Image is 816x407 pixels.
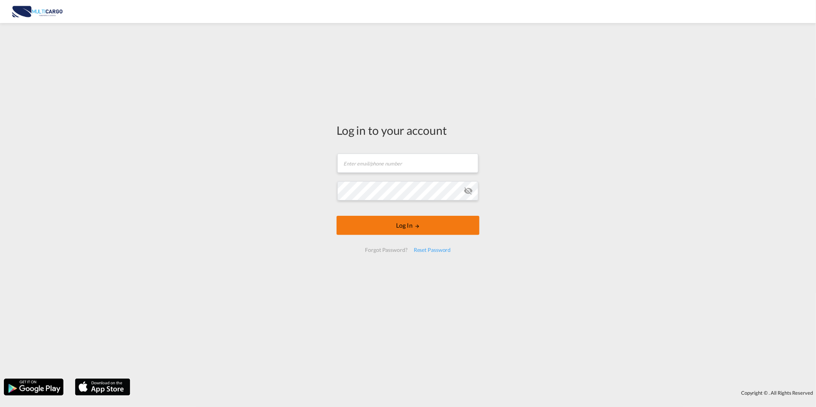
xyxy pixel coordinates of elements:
[337,154,478,173] input: Enter email/phone number
[74,378,131,396] img: apple.png
[337,216,479,235] button: LOGIN
[464,186,473,195] md-icon: icon-eye-off
[12,3,63,20] img: 82db67801a5411eeacfdbd8acfa81e61.png
[411,243,454,257] div: Reset Password
[362,243,410,257] div: Forgot Password?
[337,122,479,138] div: Log in to your account
[3,378,64,396] img: google.png
[134,386,816,399] div: Copyright © . All Rights Reserved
